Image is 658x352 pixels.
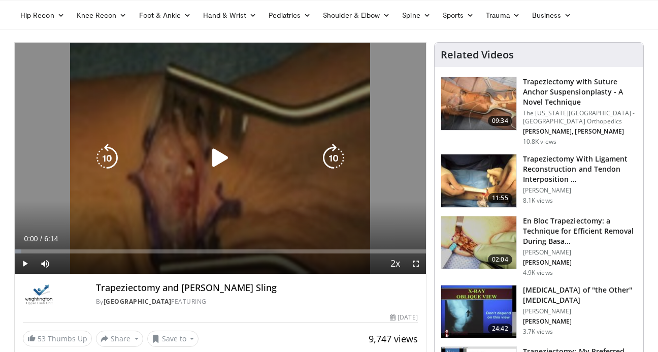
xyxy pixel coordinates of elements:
img: Wrightington Hospital [23,282,55,307]
p: The [US_STATE][GEOGRAPHIC_DATA] - [GEOGRAPHIC_DATA] Orthopedics [523,109,637,125]
img: bd4dadc6-7a92-43e0-9ec0-1b5ef2ab97ac.150x105_q85_crop-smart_upscale.jpg [441,154,516,207]
span: 9,747 views [369,333,418,345]
p: [PERSON_NAME] [523,317,637,326]
p: 8.1K views [523,197,553,205]
button: Play [15,253,35,274]
div: [DATE] [390,313,417,322]
p: 10.8K views [523,138,556,146]
p: [PERSON_NAME] [523,307,637,315]
a: Shoulder & Elbow [317,5,396,25]
a: 09:34 Trapeziectomy with Suture Anchor Suspensionplasty - A Novel Technique The [US_STATE][GEOGRA... [441,77,637,146]
div: Progress Bar [15,249,426,253]
a: Trauma [480,5,526,25]
a: Sports [437,5,480,25]
span: 02:04 [488,254,512,265]
img: 1e56fb93-9923-46c5-95db-3805b87b86e9.150x105_q85_crop-smart_upscale.jpg [441,77,516,130]
button: Fullscreen [406,253,426,274]
a: Hip Recon [14,5,71,25]
span: 24:42 [488,324,512,334]
p: [PERSON_NAME] [523,186,637,195]
h3: [MEDICAL_DATA] of "the Other" [MEDICAL_DATA] [523,285,637,305]
div: By FEATURING [96,297,418,306]
h3: Trapeziectomy with Suture Anchor Suspensionplasty - A Novel Technique [523,77,637,107]
button: Share [96,331,143,347]
img: adccc3c3-27a2-414b-8990-1ed5991eef91.150x105_q85_crop-smart_upscale.jpg [441,216,516,269]
button: Mute [35,253,55,274]
span: 0:00 [24,235,38,243]
a: 11:55 Trapeziectomy With Ligament Reconstruction and Tendon Interposition … [PERSON_NAME] 8.1K views [441,154,637,208]
video-js: Video Player [15,43,426,274]
a: Knee Recon [71,5,133,25]
p: [PERSON_NAME], [PERSON_NAME] [523,127,637,136]
p: 4.9K views [523,269,553,277]
a: 24:42 [MEDICAL_DATA] of "the Other" [MEDICAL_DATA] [PERSON_NAME] [PERSON_NAME] 3.7K views [441,285,637,339]
p: [PERSON_NAME] [523,259,637,267]
a: [GEOGRAPHIC_DATA] [104,297,172,306]
h3: En Bloc Trapeziectomy: a Technique for Efficient Removal During Basa… [523,216,637,246]
button: Playback Rate [385,253,406,274]
h4: Related Videos [441,49,514,61]
span: 11:55 [488,193,512,203]
a: Pediatrics [262,5,317,25]
p: 3.7K views [523,328,553,336]
span: / [40,235,42,243]
span: 09:34 [488,116,512,126]
img: 09e868cb-fe32-49e2-90a1-f0e069513119.150x105_q85_crop-smart_upscale.jpg [441,285,516,338]
a: Business [526,5,578,25]
a: Foot & Ankle [133,5,198,25]
button: Save to [147,331,199,347]
h4: Trapeziectomy and [PERSON_NAME] Sling [96,282,418,294]
a: 53 Thumbs Up [23,331,92,346]
a: Spine [396,5,436,25]
span: 6:14 [44,235,58,243]
a: Hand & Wrist [197,5,262,25]
span: 53 [38,334,46,343]
a: 02:04 En Bloc Trapeziectomy: a Technique for Efficient Removal During Basa… [PERSON_NAME] [PERSON... [441,216,637,277]
p: [PERSON_NAME] [523,248,637,257]
h3: Trapeziectomy With Ligament Reconstruction and Tendon Interposition … [523,154,637,184]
